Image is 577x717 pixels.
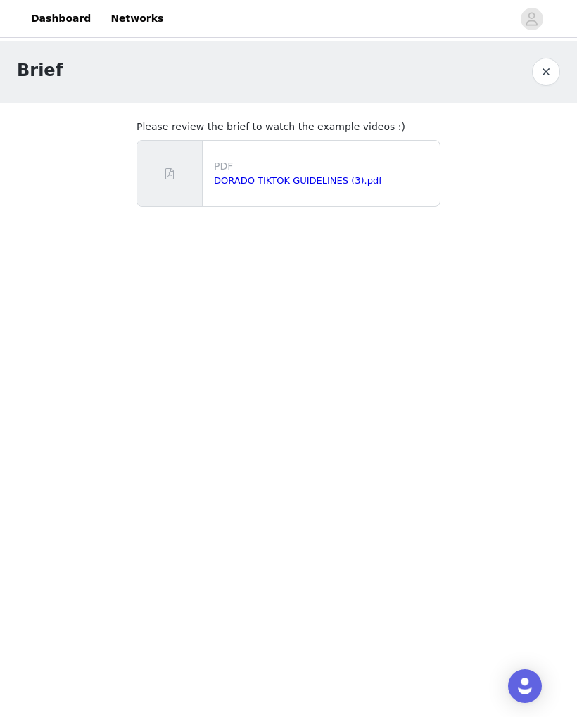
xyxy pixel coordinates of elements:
div: Open Intercom Messenger [508,669,542,703]
p: PDF [214,159,434,174]
div: avatar [525,8,538,30]
a: Networks [102,3,172,34]
a: DORADO TIKTOK GUIDELINES (3).pdf [214,175,382,186]
a: Dashboard [23,3,99,34]
h1: Brief [17,58,63,83]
